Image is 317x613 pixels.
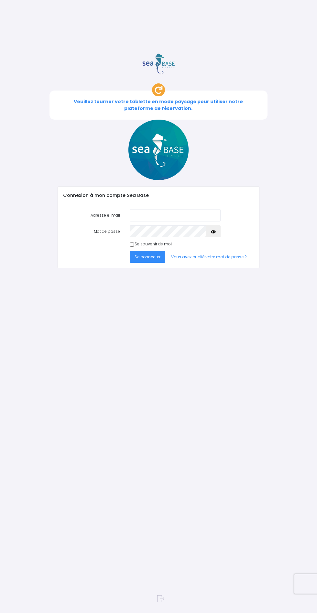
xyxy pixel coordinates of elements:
[135,241,172,247] label: Se souvenir de moi
[74,98,243,112] span: Veuillez tourner votre tablette en mode paysage pour utiliser notre plateforme de réservation.
[58,225,125,237] label: Mot de passe
[166,251,252,263] a: Vous avez oublié votre mot de passe ?
[130,251,165,263] button: Se connecter
[135,254,160,260] span: Se connecter
[58,187,259,205] div: Connexion à mon compte Sea Base
[58,209,125,221] label: Adresse e-mail
[142,53,175,74] img: logo_color1.png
